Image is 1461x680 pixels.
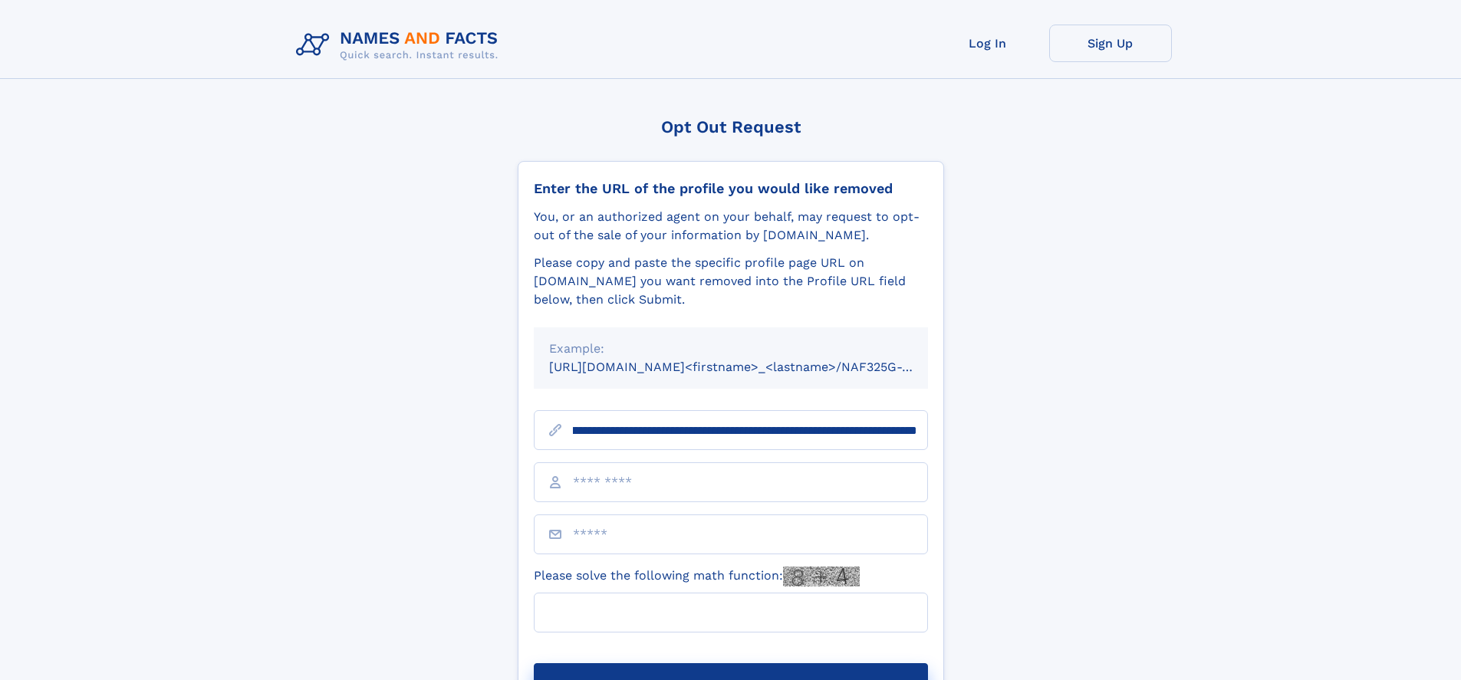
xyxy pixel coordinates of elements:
[549,360,957,374] small: [URL][DOMAIN_NAME]<firstname>_<lastname>/NAF325G-xxxxxxxx
[534,567,860,586] label: Please solve the following math function:
[549,340,913,358] div: Example:
[926,25,1049,62] a: Log In
[290,25,511,66] img: Logo Names and Facts
[534,180,928,197] div: Enter the URL of the profile you would like removed
[1049,25,1172,62] a: Sign Up
[534,208,928,245] div: You, or an authorized agent on your behalf, may request to opt-out of the sale of your informatio...
[534,254,928,309] div: Please copy and paste the specific profile page URL on [DOMAIN_NAME] you want removed into the Pr...
[518,117,944,136] div: Opt Out Request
